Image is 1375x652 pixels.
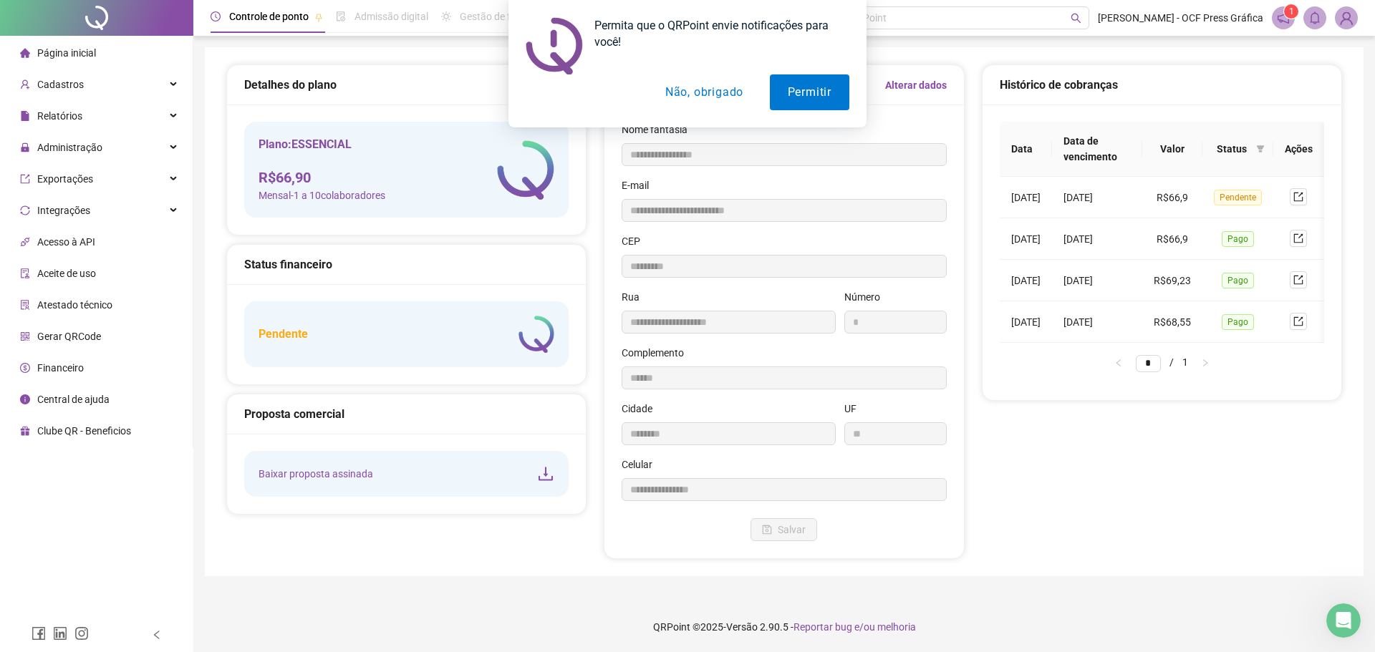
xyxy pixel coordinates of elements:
span: Pago [1222,273,1254,288]
span: Pago [1222,314,1254,330]
span: Acesso à API [37,236,95,248]
label: Nome fantasia [622,122,697,137]
img: logo-atual-colorida-simples.ef1a4d5a9bda94f4ab63.png [518,316,554,353]
span: Mensal - 1 a 10 colaboradores [259,188,385,203]
label: E-mail [622,177,658,193]
button: Salvar [751,518,817,541]
td: [DATE] [1000,301,1052,343]
span: instagram [74,626,89,641]
span: Baixar proposta assinada [259,466,373,482]
span: left [152,630,162,640]
span: api [20,237,30,247]
th: Valor [1142,122,1202,177]
td: [DATE] [1000,218,1052,260]
span: gift [20,426,30,436]
button: right [1194,354,1217,371]
th: Data [1000,122,1052,177]
h4: R$ 66,90 [259,167,385,188]
th: Data de vencimento [1052,122,1142,177]
span: Administração [37,142,102,153]
span: info-circle [20,394,30,404]
label: Número [844,289,889,305]
div: Proposta comercial [244,405,569,423]
span: / [1169,356,1174,368]
span: dollar [20,363,30,373]
span: sync [20,205,30,215]
button: Não, obrigado [647,74,761,110]
footer: QRPoint © 2025 - 2.90.5 - [193,602,1375,652]
span: Versão [726,621,758,633]
td: R$69,23 [1142,260,1202,301]
button: left [1107,354,1130,371]
div: Permita que o QRPoint envie notificações para você! [583,17,849,50]
span: Clube QR - Beneficios [37,425,131,437]
span: right [1201,359,1210,367]
li: Próxima página [1194,354,1217,371]
img: notification icon [526,17,583,74]
span: download [537,465,554,482]
span: Exportações [37,173,93,185]
li: Página anterior [1107,354,1130,371]
span: Financeiro [37,362,84,374]
span: filter [1256,145,1265,153]
label: CEP [622,233,650,249]
span: Gerar QRCode [37,331,101,342]
span: qrcode [20,331,30,341]
td: R$66,9 [1142,177,1202,218]
label: Rua [622,289,649,305]
span: export [1293,233,1303,243]
td: [DATE] [1052,301,1142,343]
span: filter [1253,138,1268,160]
span: Reportar bug e/ou melhoria [793,621,916,633]
span: linkedin [53,626,67,641]
label: Celular [622,457,662,472]
td: [DATE] [1000,260,1052,301]
label: Complemento [622,345,693,361]
span: Integrações [37,205,90,216]
td: [DATE] [1052,177,1142,218]
li: 1/1 [1136,354,1188,371]
span: lock [20,142,30,152]
h5: Pendente [259,326,308,343]
span: solution [20,300,30,310]
span: export [1293,192,1303,202]
span: facebook [32,626,46,641]
label: UF [844,401,866,417]
span: audit [20,268,30,278]
span: Atestado técnico [37,299,112,311]
span: export [1293,275,1303,285]
span: Aceite de uso [37,268,96,279]
img: logo-atual-colorida-simples.ef1a4d5a9bda94f4ab63.png [497,140,554,200]
td: R$66,9 [1142,218,1202,260]
td: [DATE] [1000,177,1052,218]
span: Central de ajuda [37,394,110,405]
h5: Plano: ESSENCIAL [259,136,385,153]
td: [DATE] [1052,218,1142,260]
td: R$68,55 [1142,301,1202,343]
span: export [1293,316,1303,326]
span: Pendente [1214,190,1262,205]
span: left [1114,359,1123,367]
span: export [20,174,30,184]
td: [DATE] [1052,260,1142,301]
label: Cidade [622,401,662,417]
span: Pago [1222,231,1254,247]
button: Permitir [770,74,849,110]
span: Status [1214,141,1250,157]
iframe: Intercom live chat [1326,603,1361,638]
div: Status financeiro [244,256,569,273]
th: Ações [1273,122,1324,177]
